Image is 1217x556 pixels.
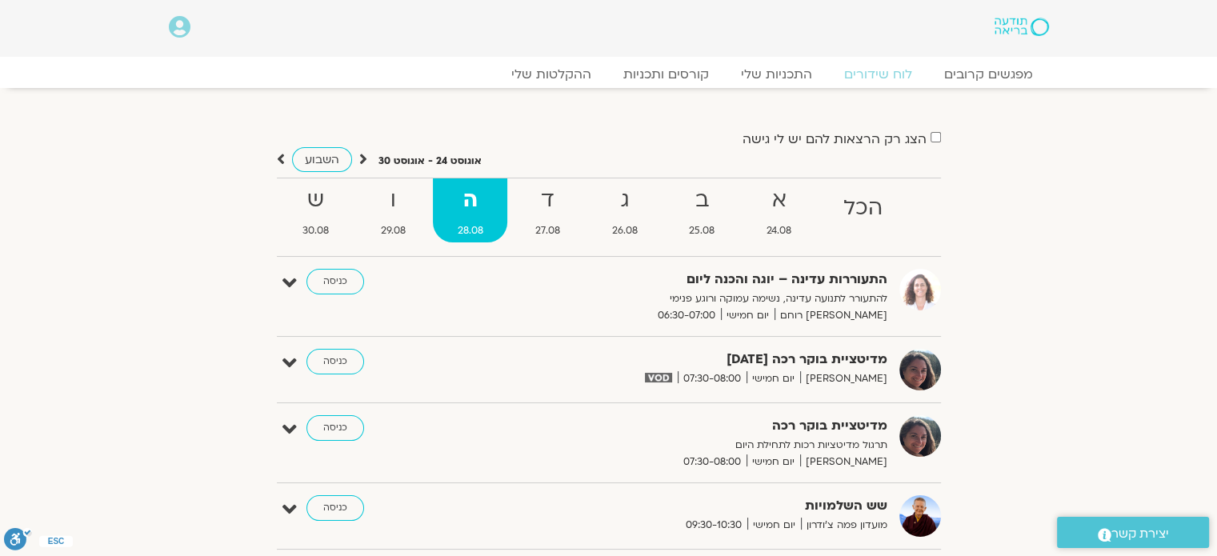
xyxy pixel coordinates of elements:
span: 07:30-08:00 [678,370,747,387]
span: 30.08 [278,222,354,239]
a: כניסה [306,495,364,521]
span: [PERSON_NAME] [800,454,887,470]
strong: ש [278,182,354,218]
strong: הכל [819,190,907,226]
a: כניסה [306,415,364,441]
a: ו29.08 [356,178,430,242]
p: אוגוסט 24 - אוגוסט 30 [378,153,482,170]
a: לוח שידורים [828,66,928,82]
img: vodicon [645,373,671,382]
span: יום חמישי [721,307,775,324]
span: 29.08 [356,222,430,239]
strong: ה [433,182,507,218]
span: 27.08 [510,222,584,239]
a: ש30.08 [278,178,354,242]
span: יום חמישי [747,454,800,470]
span: יום חמישי [747,517,801,534]
nav: Menu [169,66,1049,82]
strong: שש השלמויות [495,495,887,517]
a: כניסה [306,269,364,294]
a: מפגשים קרובים [928,66,1049,82]
span: מועדון פמה צ'ודרון [801,517,887,534]
strong: מדיטציית בוקר רכה [495,415,887,437]
span: 09:30-10:30 [680,517,747,534]
strong: ב [665,182,739,218]
strong: מדיטציית בוקר רכה [DATE] [495,349,887,370]
span: 24.08 [743,222,816,239]
span: השבוע [305,152,339,167]
strong: א [743,182,816,218]
a: קורסים ותכניות [607,66,725,82]
span: יצירת קשר [1111,523,1169,545]
strong: ג [587,182,662,218]
span: 07:30-08:00 [678,454,747,470]
p: תרגול מדיטציות רכות לתחילת היום [495,437,887,454]
a: ההקלטות שלי [495,66,607,82]
span: 26.08 [587,222,662,239]
a: ה28.08 [433,178,507,242]
span: 28.08 [433,222,507,239]
strong: ו [356,182,430,218]
a: כניסה [306,349,364,374]
span: 06:30-07:00 [652,307,721,324]
a: השבוע [292,147,352,172]
a: ג26.08 [587,178,662,242]
a: התכניות שלי [725,66,828,82]
a: ד27.08 [510,178,584,242]
a: א24.08 [743,178,816,242]
span: יום חמישי [747,370,800,387]
a: יצירת קשר [1057,517,1209,548]
span: 25.08 [665,222,739,239]
p: להתעורר לתנועה עדינה, נשימה עמוקה ורוגע פנימי [495,290,887,307]
span: [PERSON_NAME] [800,370,887,387]
strong: ד [510,182,584,218]
a: ב25.08 [665,178,739,242]
strong: התעוררות עדינה – יוגה והכנה ליום [495,269,887,290]
a: הכל [819,178,907,242]
label: הצג רק הרצאות להם יש לי גישה [743,132,927,146]
span: [PERSON_NAME] רוחם [775,307,887,324]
